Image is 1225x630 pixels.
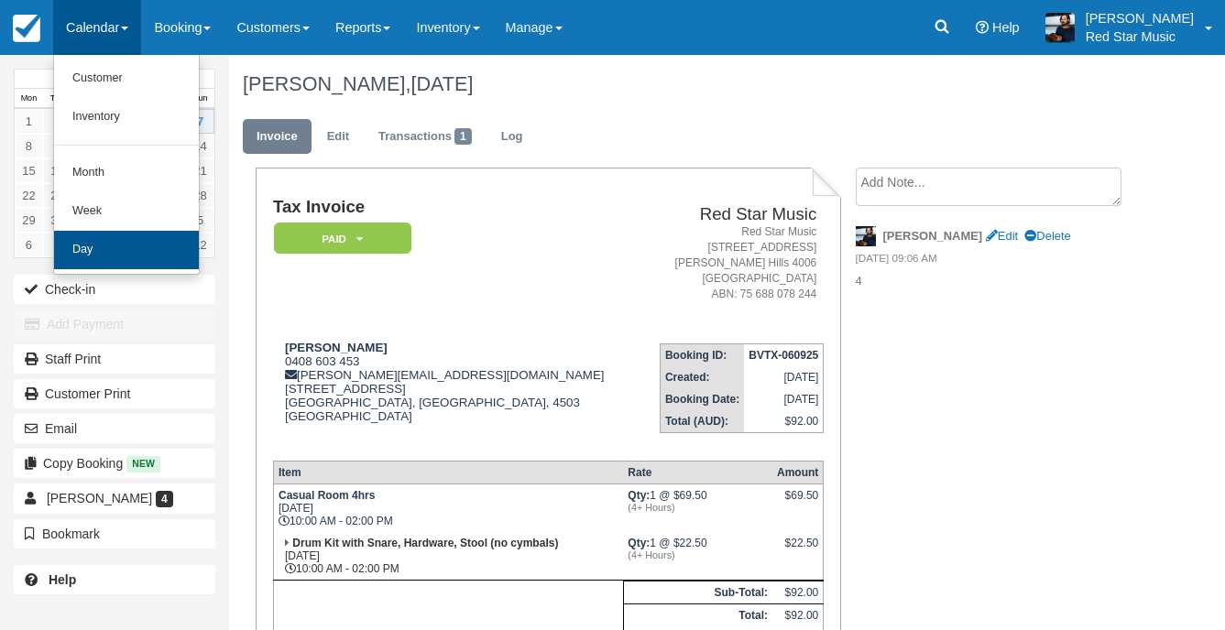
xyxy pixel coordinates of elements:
[1086,27,1194,46] p: Red Star Music
[623,532,772,581] td: 1 @ $22.50
[285,341,388,354] strong: [PERSON_NAME]
[273,483,623,532] td: [DATE] 10:00 AM - 02:00 PM
[186,158,214,183] a: 21
[15,233,43,257] a: 6
[15,109,43,134] a: 1
[186,208,214,233] a: 5
[1086,9,1194,27] p: [PERSON_NAME]
[14,565,215,594] a: Help
[777,537,818,564] div: $22.50
[43,89,71,109] th: Tue
[487,119,537,155] a: Log
[777,489,818,516] div: $69.50
[14,519,215,549] button: Bookmark
[856,273,1134,290] p: 4
[623,581,772,603] th: Sub-Total:
[14,483,215,513] a: [PERSON_NAME] 4
[43,233,71,257] a: 7
[43,208,71,233] a: 30
[976,21,989,34] i: Help
[14,379,215,408] a: Customer Print
[273,198,641,217] h1: Tax Invoice
[279,489,375,502] strong: Casual Room 4hrs
[660,343,744,366] th: Booking ID:
[744,388,824,410] td: [DATE]
[273,532,623,581] td: [DATE] 10:00 AM - 02:00 PM
[15,158,43,183] a: 15
[649,205,816,224] h2: Red Star Music
[186,134,214,158] a: 14
[186,183,214,208] a: 28
[772,603,824,626] td: $92.00
[274,223,411,255] em: Paid
[14,414,215,443] button: Email
[628,549,768,560] em: (4+ Hours)
[13,15,40,42] img: checkfront-main-nav-mini-logo.png
[47,491,152,505] span: [PERSON_NAME]
[14,344,215,374] a: Staff Print
[15,134,43,158] a: 8
[15,89,43,109] th: Mon
[53,55,200,275] ul: Calendar
[623,603,772,626] th: Total:
[410,72,473,95] span: [DATE]
[623,461,772,483] th: Rate
[313,119,363,155] a: Edit
[660,388,744,410] th: Booking Date:
[273,341,641,446] div: 0408 603 453 [PERSON_NAME][EMAIL_ADDRESS][DOMAIN_NAME] [STREET_ADDRESS] [GEOGRAPHIC_DATA], [GEOGR...
[15,183,43,208] a: 22
[126,456,160,472] span: New
[454,128,472,145] span: 1
[43,183,71,208] a: 23
[649,224,816,303] address: Red Star Music [STREET_ADDRESS] [PERSON_NAME] Hills 4006 [GEOGRAPHIC_DATA] ABN: 75 688 078 244
[273,461,623,483] th: Item
[186,109,214,134] a: 7
[14,310,215,339] button: Add Payment
[243,119,312,155] a: Invoice
[660,410,744,433] th: Total (AUD):
[744,366,824,388] td: [DATE]
[623,483,772,532] td: 1 @ $69.50
[49,572,76,587] b: Help
[54,192,199,231] a: Week
[883,229,983,243] strong: [PERSON_NAME]
[992,20,1020,35] span: Help
[749,349,818,362] strong: BVTX-060925
[1024,229,1070,243] a: Delete
[156,491,173,507] span: 4
[15,208,43,233] a: 29
[365,119,486,155] a: Transactions1
[43,109,71,134] a: 2
[292,537,558,549] strong: Drum Kit with Snare, Hardware, Stool (no cymbals)
[186,89,214,109] th: Sun
[54,154,199,192] a: Month
[660,366,744,388] th: Created:
[628,502,768,513] em: (4+ Hours)
[628,489,650,502] strong: Qty
[43,158,71,183] a: 16
[744,410,824,433] td: $92.00
[772,461,824,483] th: Amount
[14,275,215,304] button: Check-in
[986,229,1018,243] a: Edit
[14,449,215,478] button: Copy Booking New
[273,222,405,255] a: Paid
[1045,13,1075,42] img: A1
[54,231,199,269] a: Day
[856,251,1134,271] em: [DATE] 09:06 AM
[772,581,824,603] td: $92.00
[43,134,71,158] a: 9
[186,233,214,257] a: 12
[243,73,1134,95] h1: [PERSON_NAME],
[54,98,199,136] a: Inventory
[628,537,650,549] strong: Qty
[54,60,199,98] a: Customer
